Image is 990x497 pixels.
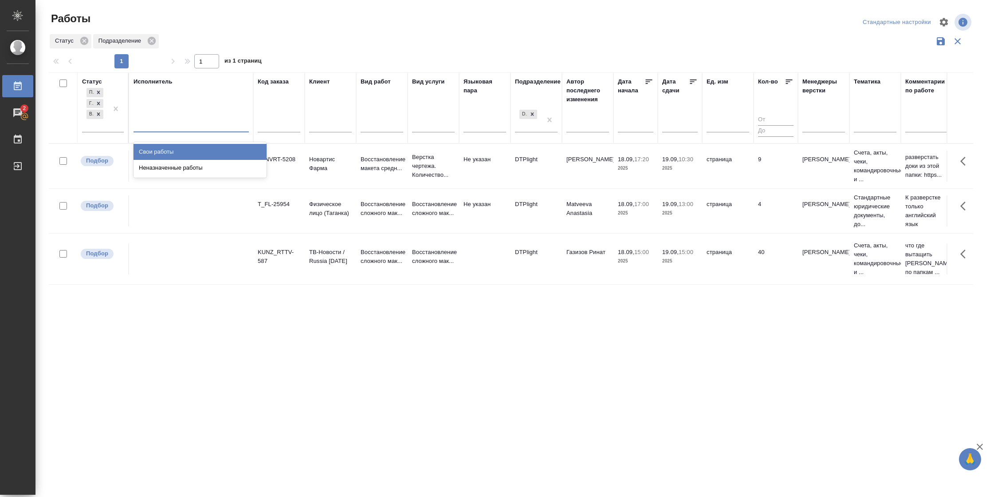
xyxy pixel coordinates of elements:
p: Подбор [86,156,108,165]
div: Неназначенные работы [134,160,267,176]
td: DTPlight [511,243,562,274]
td: 4 [754,195,798,227]
span: Работы [49,12,90,26]
div: S_NVRT-5208 [258,155,300,164]
p: разверстать доки из этой папки: https... [905,153,948,179]
div: Статус [50,34,91,48]
span: Посмотреть информацию [955,14,973,31]
p: Подбор [86,249,108,258]
td: Не указан [459,151,511,182]
p: 19.09, [662,156,679,163]
div: В работе [86,110,94,119]
button: Сохранить фильтры [932,33,949,50]
div: Свои работы [134,144,267,160]
td: Matveeva Anastasia [562,195,613,227]
p: 15:00 [679,249,693,255]
p: 2025 [618,257,653,266]
div: Вид услуги [412,77,445,86]
td: 40 [754,243,798,274]
td: страница [702,243,754,274]
p: [PERSON_NAME] [802,200,845,209]
p: Восстановление сложного мак... [412,248,455,266]
p: 13:00 [679,201,693,207]
p: что где вытащить [PERSON_NAME] по папкам ... [905,241,948,277]
div: Дата начала [618,77,644,95]
div: Подразделение [93,34,159,48]
div: Исполнитель [134,77,173,86]
div: Подбор [86,88,94,97]
button: Сбросить фильтры [949,33,966,50]
div: Код заказа [258,77,289,86]
p: 18.09, [618,201,634,207]
p: 19.09, [662,201,679,207]
p: 2025 [662,209,698,218]
td: страница [702,151,754,182]
p: 15:00 [634,249,649,255]
p: 10:30 [679,156,693,163]
p: [PERSON_NAME] [802,155,845,164]
div: Можно подбирать исполнителей [80,155,124,167]
div: DTPlight [519,110,527,119]
p: 18.09, [618,156,634,163]
div: Статус [82,77,102,86]
div: Можно подбирать исполнителей [80,248,124,260]
td: Газизов Ринат [562,243,613,274]
div: Менеджеры верстки [802,77,845,95]
div: Готов к работе [86,99,94,108]
p: Восстановление сложного мак... [412,200,455,218]
a: 2 [2,102,33,124]
input: До [758,125,794,136]
div: split button [860,16,933,29]
p: Подразделение [98,36,144,45]
p: Счета, акты, чеки, командировочные и ... [854,148,896,184]
div: Ед. изм [707,77,728,86]
button: Здесь прячутся важные кнопки [955,243,976,265]
p: Новартис Фарма [309,155,352,173]
div: Автор последнего изменения [566,77,609,104]
div: Языковая пара [464,77,506,95]
span: из 1 страниц [224,56,262,68]
span: 2 [17,104,31,113]
p: 2025 [618,164,653,173]
div: Подбор, Готов к работе, В работе [86,87,104,98]
p: К разверстке только английский язык [905,193,948,229]
div: Подбор, Готов к работе, В работе [86,109,104,120]
p: 18.09, [618,249,634,255]
p: Статус [55,36,77,45]
div: DTPlight [519,109,538,120]
td: DTPlight [511,151,562,182]
input: От [758,115,794,126]
div: Можно подбирать исполнителей [80,200,124,212]
p: Физическое лицо (Таганка) [309,200,352,218]
div: Подбор, Готов к работе, В работе [86,98,104,109]
p: Подбор [86,201,108,210]
div: Тематика [854,77,880,86]
p: 17:20 [634,156,649,163]
td: [PERSON_NAME] [562,151,613,182]
p: Восстановление сложного мак... [361,200,403,218]
p: 19.09, [662,249,679,255]
p: Восстановление макета средн... [361,155,403,173]
button: Здесь прячутся важные кнопки [955,151,976,172]
p: Верстка чертежа. Количество... [412,153,455,179]
div: Клиент [309,77,330,86]
div: T_FL-25954 [258,200,300,209]
div: Комментарии по работе [905,77,948,95]
div: Вид работ [361,77,391,86]
p: Счета, акты, чеки, командировочные и ... [854,241,896,277]
span: Настроить таблицу [933,12,955,33]
div: Дата сдачи [662,77,689,95]
p: 2025 [662,164,698,173]
p: 17:00 [634,201,649,207]
p: 2025 [618,209,653,218]
td: DTPlight [511,195,562,227]
p: Стандартные юридические документы, до... [854,193,896,229]
td: Не указан [459,195,511,227]
p: ТВ-Новости / Russia [DATE] [309,248,352,266]
span: 🙏 [962,450,978,469]
div: Подразделение [515,77,561,86]
td: 9 [754,151,798,182]
div: Кол-во [758,77,778,86]
td: страница [702,195,754,227]
p: 2025 [662,257,698,266]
